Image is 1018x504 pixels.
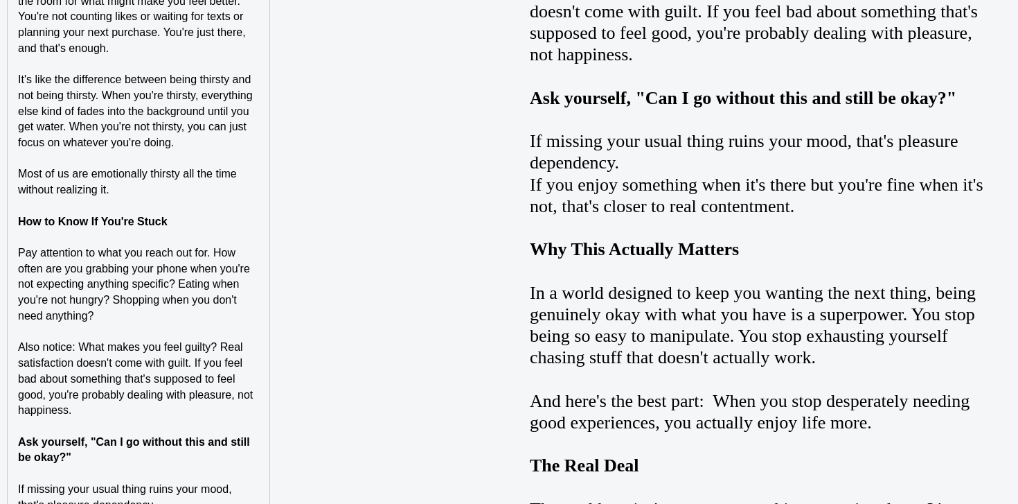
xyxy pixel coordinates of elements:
strong: How to Know If You're Stuck [18,216,168,227]
span: And here's the best part: When you stop desperately needing good experiences, you actually enjoy ... [530,391,970,433]
span: Most of us are emotionally thirsty all the time without realizing it. [18,168,240,195]
span: Also notice: What makes you feel guilty? Real satisfaction doesn't come with guilt. If you feel b... [18,341,256,416]
span: In a world designed to keep you wanting the next thing, being genuinely okay with what you have i... [530,283,976,368]
strong: The Real Deal [530,455,639,476]
span: Pay attention to what you reach out for. How often are you grabbing your phone when you're not ex... [18,247,253,322]
strong: Ask yourself, "Can I go without this and still be okay?" [530,88,956,108]
strong: Why This Actually Matters [530,239,739,259]
span: It's like the difference between being thirsty and not being thirsty. When you're thirsty, everyt... [18,73,256,148]
strong: Ask yourself, "Can I go without this and still be okay?" [18,436,253,464]
span: If missing your usual thing ruins your mood, that's pleasure dependency. [530,131,958,173]
span: If you enjoy something when it's there but you're fine when it's not, that's closer to real conte... [530,175,983,216]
